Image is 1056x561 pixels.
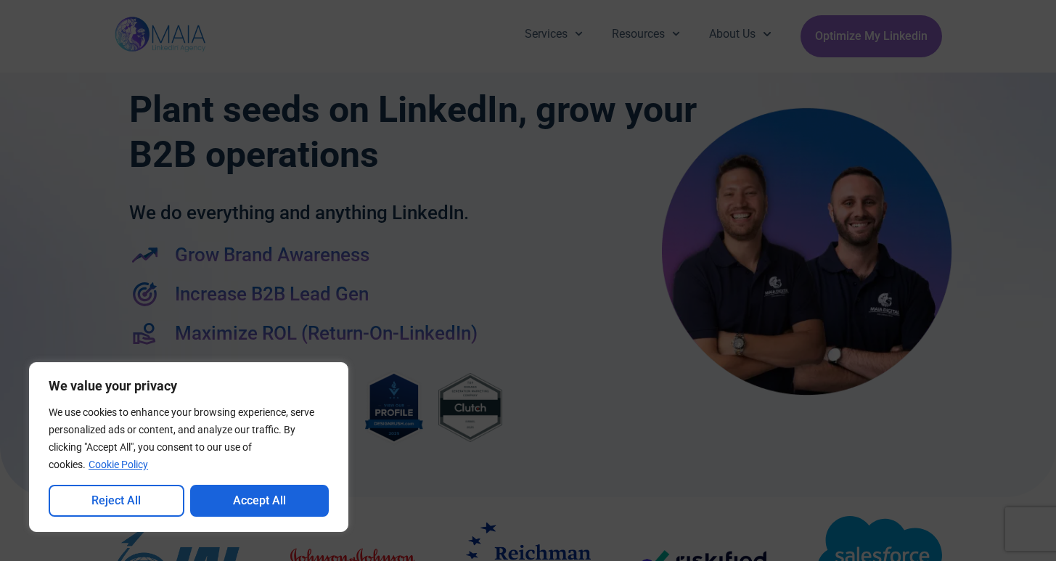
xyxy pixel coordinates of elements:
[49,485,184,517] button: Reject All
[29,362,348,532] div: We value your privacy
[88,458,149,471] a: Cookie Policy
[49,404,329,473] p: We use cookies to enhance your browsing experience, serve personalized ads or content, and analyz...
[190,485,330,517] button: Accept All
[49,377,329,395] p: We value your privacy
